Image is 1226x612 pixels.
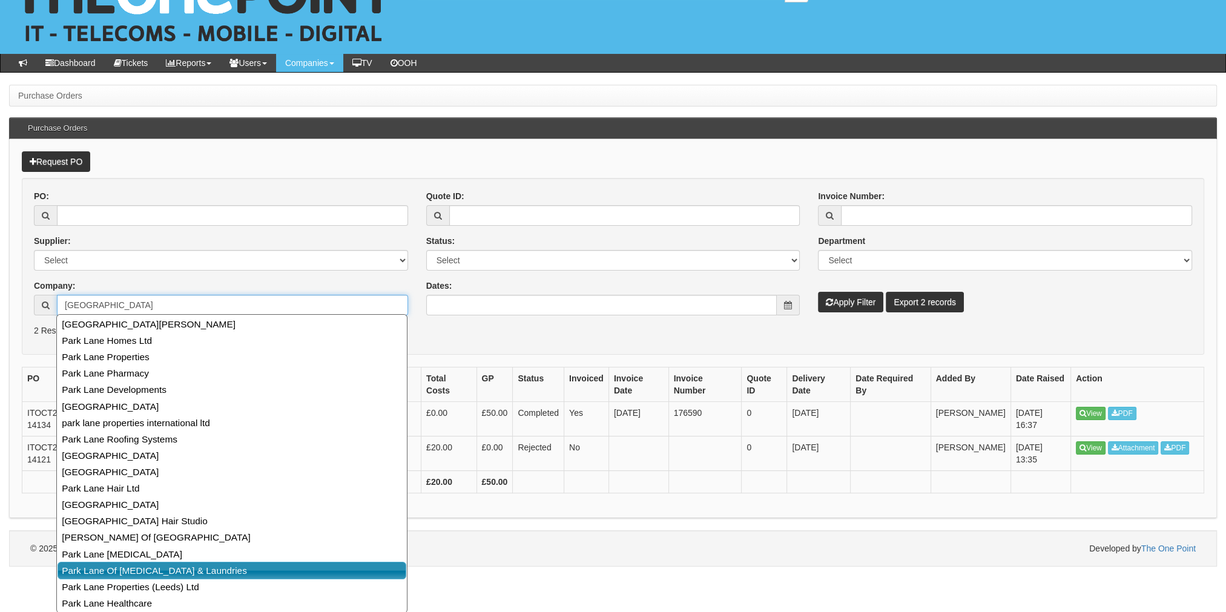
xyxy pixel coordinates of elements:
td: [DATE] [787,436,851,470]
td: [DATE] [787,401,851,436]
a: View [1076,441,1106,455]
a: PDF [1161,441,1189,455]
a: Park Lane Homes Ltd [58,332,406,349]
a: [GEOGRAPHIC_DATA] [58,496,406,513]
label: Invoice Number: [818,190,885,202]
td: ITOCT23-14121 [22,436,93,470]
td: £50.00 [476,401,513,436]
th: Invoiced [564,367,609,401]
a: Tickets [105,54,157,72]
th: PO [22,367,93,401]
th: Invoice Number [668,367,742,401]
label: Supplier: [34,235,71,247]
a: Park Lane Properties (Leeds) Ltd [58,579,406,595]
th: Date Required By [851,367,931,401]
span: Developed by [1089,542,1196,554]
a: park lane properties international ltd [58,415,406,431]
a: Park Lane Pharmacy [58,365,406,381]
a: View [1076,407,1106,420]
a: [GEOGRAPHIC_DATA] [58,398,406,415]
th: GP [476,367,513,401]
a: Users [220,54,276,72]
th: Invoice Date [608,367,668,401]
label: Status: [426,235,455,247]
th: £20.00 [421,470,476,493]
a: [GEOGRAPHIC_DATA] Hair Studio [58,513,406,529]
a: Dashboard [36,54,105,72]
td: £0.00 [476,436,513,470]
td: [DATE] [608,401,668,436]
td: Completed [513,401,564,436]
td: £20.00 [421,436,476,470]
td: [DATE] 13:35 [1010,436,1070,470]
td: [DATE] 16:37 [1010,401,1070,436]
h3: Purchase Orders [22,118,93,139]
a: Park Lane Of [MEDICAL_DATA] & Laundries [58,562,406,579]
td: [PERSON_NAME] [931,401,1010,436]
a: The One Point [1141,544,1196,553]
td: Rejected [513,436,564,470]
td: 176590 [668,401,742,436]
li: Purchase Orders [18,90,82,102]
a: Park Lane Healthcare [58,595,406,611]
td: 0 [742,401,787,436]
label: Company: [34,280,75,292]
a: Park Lane Roofing Systems [58,431,406,447]
label: Quote ID: [426,190,464,202]
label: Dates: [426,280,452,292]
p: 2 Results [34,324,1192,337]
a: TV [343,54,381,72]
th: £50.00 [476,470,513,493]
th: Status [513,367,564,401]
a: Companies [276,54,343,72]
th: Action [1071,367,1204,401]
a: Request PO [22,151,90,172]
label: PO: [34,190,49,202]
a: Park Lane Hair Ltd [58,480,406,496]
td: 0 [742,436,787,470]
a: PDF [1108,407,1136,420]
a: Attachment [1108,441,1159,455]
td: [PERSON_NAME] [931,436,1010,470]
td: Yes [564,401,609,436]
a: Park Lane Developments [58,381,406,398]
a: OOH [381,54,426,72]
th: Added By [931,367,1010,401]
a: Park Lane Properties [58,349,406,365]
a: Reports [157,54,220,72]
th: Date Raised [1010,367,1070,401]
button: Apply Filter [818,292,883,312]
a: [GEOGRAPHIC_DATA] [58,447,406,464]
th: Delivery Date [787,367,851,401]
td: £0.00 [421,401,476,436]
a: [PERSON_NAME] Of [GEOGRAPHIC_DATA] [58,529,406,545]
a: Park Lane [MEDICAL_DATA] [58,546,406,562]
a: Export 2 records [886,292,964,312]
th: Total Costs [421,367,476,401]
th: Quote ID [742,367,787,401]
a: [GEOGRAPHIC_DATA] [58,464,406,480]
span: © 2025 [30,544,113,553]
a: [GEOGRAPHIC_DATA][PERSON_NAME] [58,316,406,332]
label: Department [818,235,865,247]
td: No [564,436,609,470]
td: ITOCT23-14134 [22,401,93,436]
